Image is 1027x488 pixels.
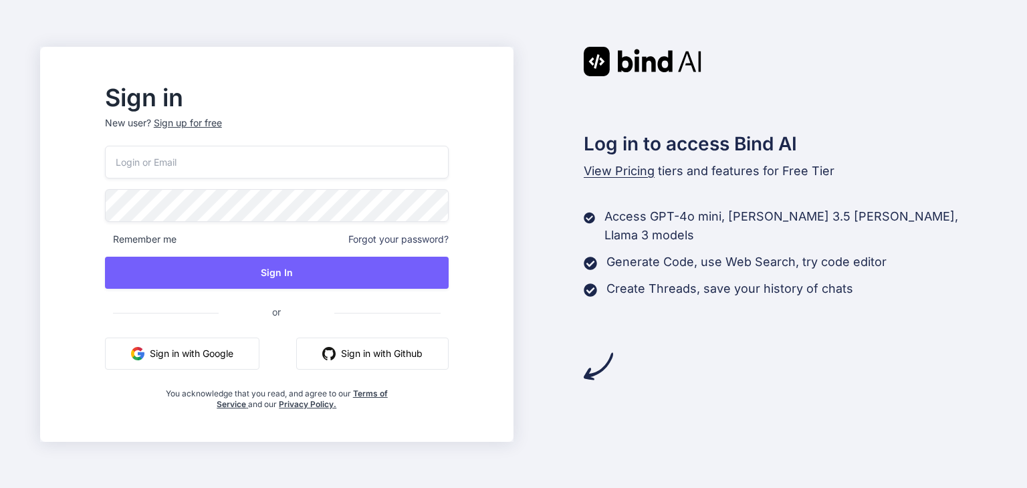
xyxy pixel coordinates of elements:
img: github [322,347,336,360]
span: or [219,295,334,328]
a: Privacy Policy. [279,399,336,409]
div: Sign up for free [154,116,222,130]
h2: Log in to access Bind AI [584,130,988,158]
p: Access GPT-4o mini, [PERSON_NAME] 3.5 [PERSON_NAME], Llama 3 models [604,207,987,245]
a: Terms of Service [217,388,388,409]
button: Sign In [105,257,449,289]
span: View Pricing [584,164,655,178]
h2: Sign in [105,87,449,108]
span: Remember me [105,233,177,246]
p: Generate Code, use Web Search, try code editor [606,253,887,271]
p: tiers and features for Free Tier [584,162,988,180]
button: Sign in with Github [296,338,449,370]
img: google [131,347,144,360]
img: arrow [584,352,613,381]
p: Create Threads, save your history of chats [606,279,853,298]
p: New user? [105,116,449,146]
div: You acknowledge that you read, and agree to our and our [162,380,391,410]
img: Bind AI logo [584,47,701,76]
input: Login or Email [105,146,449,178]
span: Forgot your password? [348,233,449,246]
button: Sign in with Google [105,338,259,370]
